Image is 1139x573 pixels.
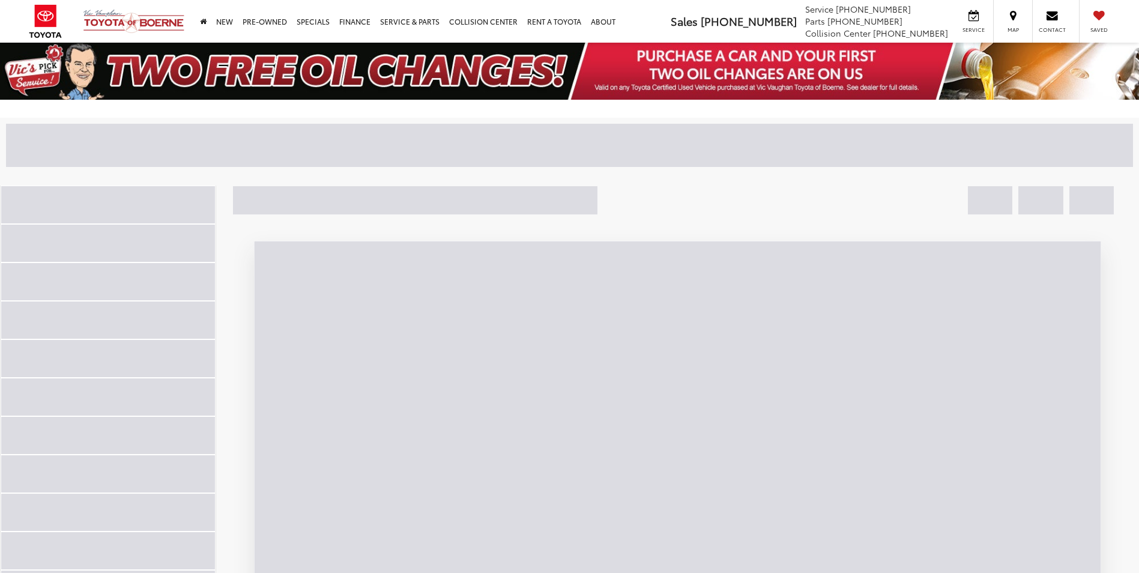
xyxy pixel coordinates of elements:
[805,3,833,15] span: Service
[805,27,871,39] span: Collision Center
[671,13,698,29] span: Sales
[960,26,987,34] span: Service
[83,9,185,34] img: Vic Vaughan Toyota of Boerne
[1000,26,1026,34] span: Map
[1039,26,1066,34] span: Contact
[827,15,902,27] span: [PHONE_NUMBER]
[1086,26,1112,34] span: Saved
[836,3,911,15] span: [PHONE_NUMBER]
[701,13,797,29] span: [PHONE_NUMBER]
[873,27,948,39] span: [PHONE_NUMBER]
[805,15,825,27] span: Parts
